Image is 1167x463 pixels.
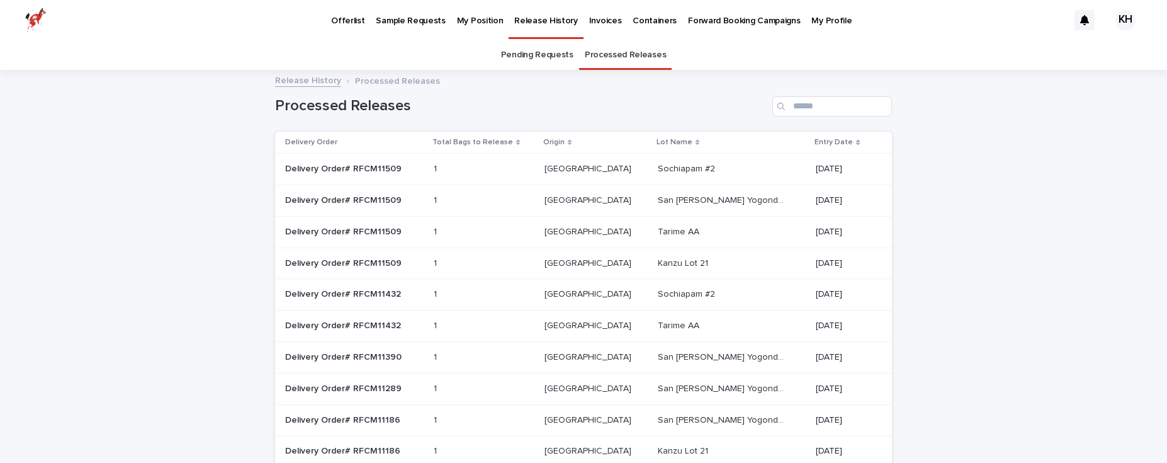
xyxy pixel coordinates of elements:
p: [GEOGRAPHIC_DATA] [544,381,634,394]
p: 1 [434,256,439,269]
p: [DATE] [816,195,872,206]
tr: Delivery Order# RFCM11509 11 [GEOGRAPHIC_DATA][GEOGRAPHIC_DATA] Kanzu Lot 21Kanzu Lot 21 [DATE] [275,248,892,279]
a: Pending Requests [501,40,573,70]
p: Tarime AA [658,224,702,237]
p: [GEOGRAPHIC_DATA] [544,193,634,206]
p: 1 [434,381,439,394]
p: [DATE] [816,446,872,457]
p: [GEOGRAPHIC_DATA] [544,256,634,269]
p: Tarime AA [658,318,702,331]
p: [DATE] [816,258,872,269]
tr: Delivery Order# RFCM11390 11 [GEOGRAPHIC_DATA][GEOGRAPHIC_DATA] San [PERSON_NAME] YogondoySan [PE... [275,341,892,373]
tr: Delivery Order# RFCM11432 11 [GEOGRAPHIC_DATA][GEOGRAPHIC_DATA] Tarime AATarime AA [DATE] [275,311,892,342]
h1: Processed Releases [275,97,767,115]
p: San [PERSON_NAME] Yogondoy [658,413,786,426]
input: Search [772,96,892,117]
img: zttTXibQQrCfv9chImQE [25,8,47,33]
p: Kanzu Lot 21 [658,256,711,269]
p: [GEOGRAPHIC_DATA] [544,287,634,300]
p: [DATE] [816,352,872,363]
p: Total Bags to Release [432,135,513,149]
p: 1 [434,287,439,300]
p: [GEOGRAPHIC_DATA] [544,318,634,331]
p: 1 [434,318,439,331]
p: 1 [434,161,439,174]
p: [DATE] [816,321,872,331]
p: 1 [434,224,439,237]
p: [DATE] [816,384,872,394]
p: [GEOGRAPHIC_DATA] [544,413,634,426]
p: Sochiapam #2 [658,161,718,174]
p: Delivery Order [285,135,337,149]
p: [GEOGRAPHIC_DATA] [544,224,634,237]
p: Sochiapam #2 [658,287,718,300]
p: San [PERSON_NAME] Yogondoy [658,381,786,394]
p: [DATE] [816,227,872,237]
p: 1 [434,413,439,426]
p: 1 [434,350,439,363]
p: [DATE] [816,289,872,300]
tr: Delivery Order# RFCM11289 11 [GEOGRAPHIC_DATA][GEOGRAPHIC_DATA] San [PERSON_NAME] YogondoySan [PE... [275,373,892,404]
p: Processed Releases [355,73,440,87]
p: [DATE] [816,164,872,174]
p: Entry Date [815,135,853,149]
tr: Delivery Order# RFCM11186 11 [GEOGRAPHIC_DATA][GEOGRAPHIC_DATA] San [PERSON_NAME] YogondoySan [PE... [275,404,892,436]
p: [GEOGRAPHIC_DATA] [544,350,634,363]
tr: Delivery Order# RFCM11509 11 [GEOGRAPHIC_DATA][GEOGRAPHIC_DATA] Tarime AATarime AA [DATE] [275,216,892,248]
div: KH [1115,10,1136,30]
p: San [PERSON_NAME] Yogondoy [658,350,786,363]
a: Processed Releases [585,40,666,70]
tr: Delivery Order# RFCM11509 11 [GEOGRAPHIC_DATA][GEOGRAPHIC_DATA] San [PERSON_NAME] YogondoySan [PE... [275,185,892,216]
p: Kanzu Lot 21 [658,443,711,457]
p: Lot Name [657,135,692,149]
p: San [PERSON_NAME] Yogondoy [658,193,786,206]
p: 1 [434,193,439,206]
p: [DATE] [816,415,872,426]
p: [GEOGRAPHIC_DATA] [544,161,634,174]
p: [GEOGRAPHIC_DATA] [544,443,634,457]
p: 1 [434,443,439,457]
a: Release History [275,72,341,87]
tr: Delivery Order# RFCM11432 11 [GEOGRAPHIC_DATA][GEOGRAPHIC_DATA] Sochiapam #2Sochiapam #2 [DATE] [275,279,892,311]
p: Origin [543,135,565,149]
tr: Delivery Order# RFCM11509 11 [GEOGRAPHIC_DATA][GEOGRAPHIC_DATA] Sochiapam #2Sochiapam #2 [DATE] [275,154,892,185]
